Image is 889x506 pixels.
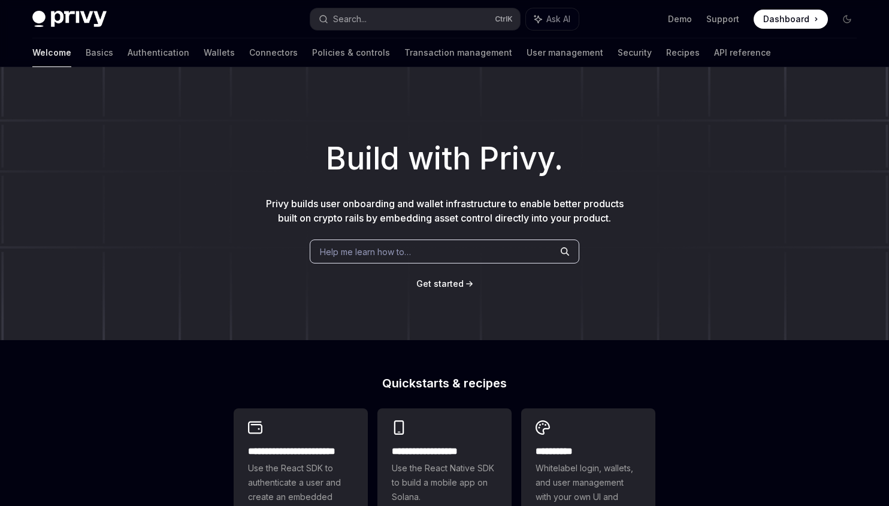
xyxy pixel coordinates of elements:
[666,38,700,67] a: Recipes
[310,8,520,30] button: Search...CtrlK
[392,461,497,504] span: Use the React Native SDK to build a mobile app on Solana.
[19,135,870,182] h1: Build with Privy.
[32,38,71,67] a: Welcome
[754,10,828,29] a: Dashboard
[312,38,390,67] a: Policies & controls
[128,38,189,67] a: Authentication
[204,38,235,67] a: Wallets
[249,38,298,67] a: Connectors
[706,13,739,25] a: Support
[416,278,464,290] a: Get started
[618,38,652,67] a: Security
[527,38,603,67] a: User management
[266,198,624,224] span: Privy builds user onboarding and wallet infrastructure to enable better products built on crypto ...
[668,13,692,25] a: Demo
[714,38,771,67] a: API reference
[416,278,464,289] span: Get started
[495,14,513,24] span: Ctrl K
[763,13,809,25] span: Dashboard
[333,12,367,26] div: Search...
[86,38,113,67] a: Basics
[234,377,655,389] h2: Quickstarts & recipes
[404,38,512,67] a: Transaction management
[546,13,570,25] span: Ask AI
[320,246,411,258] span: Help me learn how to…
[526,8,579,30] button: Ask AI
[837,10,857,29] button: Toggle dark mode
[32,11,107,28] img: dark logo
